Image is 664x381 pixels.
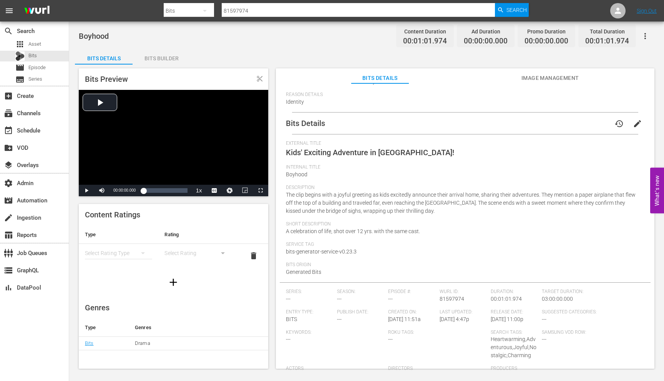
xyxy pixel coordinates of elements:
span: Bits [28,52,37,60]
button: Picture-in-Picture [237,185,253,196]
div: Content Duration [403,26,447,37]
span: 00:01:01.974 [491,296,522,302]
span: Boyhood [286,171,307,177]
span: Overlays [4,161,13,170]
span: GraphQL [4,266,13,275]
button: Mute [94,185,110,196]
span: Season: [337,289,384,295]
span: Episode [28,64,46,71]
div: Progress Bar [143,188,187,193]
table: simple table [79,225,268,268]
span: Admin [4,179,13,188]
div: Bits [15,51,25,61]
span: The clip begins with a joyful greeting as kids excitedly announce their arrival home, sharing the... [286,192,636,214]
span: Bits Details [351,73,409,83]
span: Search Tags: [491,330,538,336]
button: Open Feedback Widget [650,168,664,214]
span: Target Duration: [542,289,641,295]
span: --- [388,336,393,342]
span: menu [5,6,14,15]
span: APPROVED [286,78,313,84]
span: Reports [4,230,13,240]
span: Producers [491,366,589,372]
span: Wurl ID: [440,289,487,295]
span: Description [286,185,641,191]
span: Asset [15,40,25,49]
span: [DATE] 11:00p [491,316,523,322]
span: history [614,119,624,128]
span: Identity [286,99,304,105]
span: 81597974 [440,296,464,302]
button: Captions [207,185,222,196]
span: Schedule [4,126,13,135]
span: bits-generator-service-v0.23.3 [286,248,357,255]
span: edit [633,119,642,128]
span: Publish Date: [337,309,384,315]
span: Episode #: [388,289,435,295]
span: Entry Type: [286,309,333,315]
span: Internal Title [286,164,641,171]
span: Clipped [256,75,263,82]
span: Suggested Categories: [542,309,641,315]
span: Search [4,27,13,36]
div: Bits Details [75,49,133,68]
div: Promo Duration [525,26,568,37]
span: Generated Bits [286,269,321,275]
span: --- [286,296,290,302]
span: Episode [15,63,25,72]
span: Bits Preview [85,75,128,84]
button: delete [244,247,263,265]
span: Automation [4,196,13,205]
button: edit [628,114,647,133]
button: Bits Details [75,49,133,65]
span: delete [249,251,258,260]
span: Identity [357,78,375,84]
span: Bits Details [286,119,325,128]
span: Roku Tags: [388,330,487,336]
span: Keywords: [286,330,385,336]
a: Bits [85,340,94,346]
span: --- [337,316,342,322]
th: Type [79,225,158,244]
span: Content Ratings [85,210,140,219]
span: Asset [28,40,41,48]
span: DataPool [4,283,13,292]
span: Ingestion [4,213,13,222]
div: Video Player [79,90,268,196]
span: Reason Details [286,92,641,98]
span: Heartwarming,Adventurous,Joyful,Nostalgic,Charming [491,336,536,358]
button: Jump To Time [222,185,237,196]
div: Bits Builder [133,49,190,68]
th: Rating [158,225,238,244]
button: Bits Builder [133,49,190,65]
span: [DATE] 4:47p [440,316,469,322]
span: Kids' Exciting Adventure in [GEOGRAPHIC_DATA]! [286,148,454,157]
span: Series [28,75,42,83]
span: Create [4,91,13,101]
button: Playback Rate [191,185,207,196]
span: Channels [4,109,13,118]
span: 00:00:00.000 [525,37,568,46]
div: Total Duration [585,26,629,37]
img: ans4CAIJ8jUAAAAAAAAAAAAAAAAAAAAAAAAgQb4GAAAAAAAAAAAAAAAAAAAAAAAAJMjXAAAAAAAAAAAAAAAAAAAAAAAAgAT5G... [18,2,55,20]
span: A celebration of life, shot over 12 yrs. with the same cast. [286,228,420,234]
th: Type [79,318,129,337]
span: --- [542,336,546,342]
span: 00:00:00.000 [464,37,508,46]
span: Service Tag [286,242,641,248]
button: Play [79,185,94,196]
span: Actors [286,366,385,372]
span: Release Date: [491,309,538,315]
span: Directors [388,366,487,372]
button: history [610,114,628,133]
span: --- [542,316,546,322]
span: BITS [286,316,297,322]
button: Search [495,3,529,17]
span: Series: [286,289,333,295]
span: 00:00:00.000 [113,188,136,192]
span: 00:01:01.974 [403,37,447,46]
span: [DATE] 11:51a [388,316,421,322]
span: Job Queues [4,248,13,258]
th: Genres [129,318,249,337]
span: 00:01:01.974 [585,37,629,46]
